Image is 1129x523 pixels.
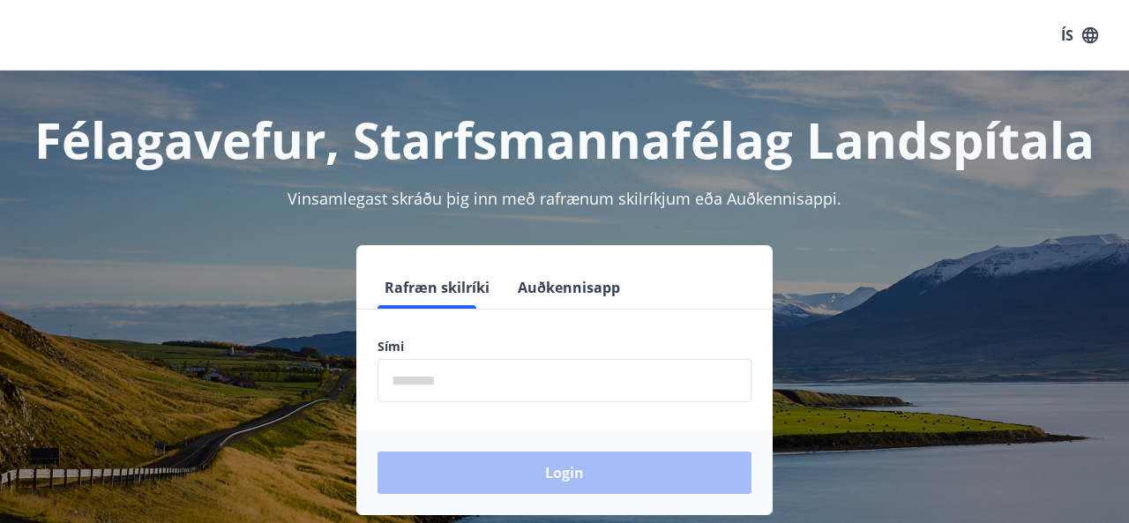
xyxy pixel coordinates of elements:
span: Vinsamlegast skráðu þig inn með rafrænum skilríkjum eða Auðkennisappi. [288,188,841,209]
h1: Félagavefur, Starfsmannafélag Landspítala [21,106,1108,173]
button: Auðkennisapp [511,266,627,309]
label: Sími [378,338,751,355]
button: ÍS [1051,19,1108,51]
button: Rafræn skilríki [378,266,497,309]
